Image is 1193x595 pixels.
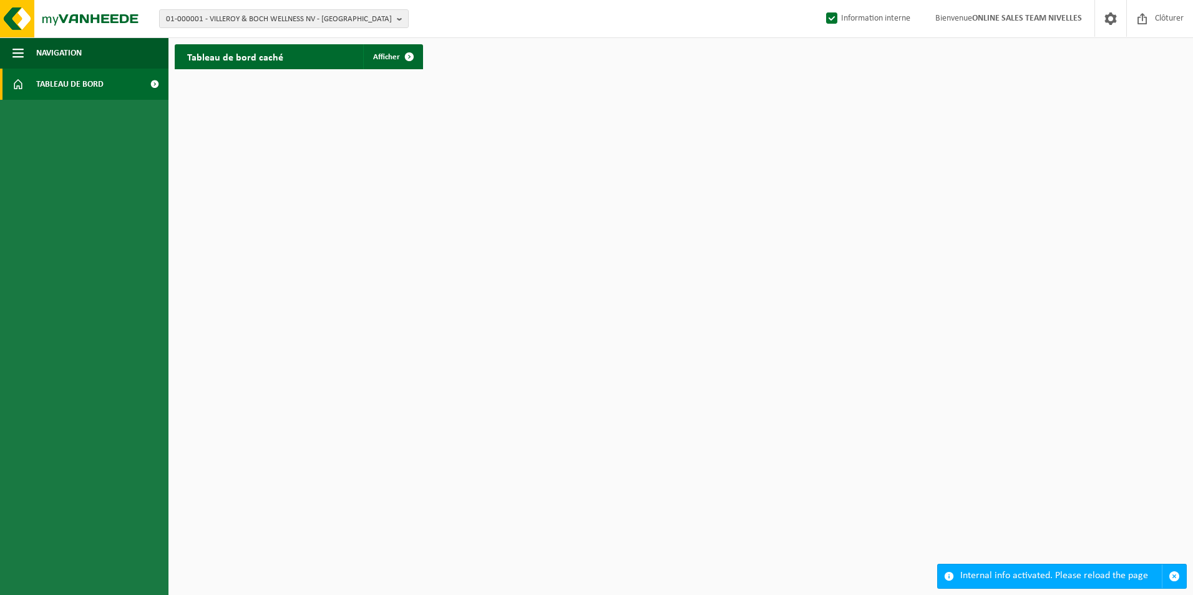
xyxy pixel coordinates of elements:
[824,9,910,28] label: Information interne
[972,14,1082,23] strong: ONLINE SALES TEAM NIVELLES
[175,44,296,69] h2: Tableau de bord caché
[373,53,400,61] span: Afficher
[960,564,1162,588] div: Internal info activated. Please reload the page
[36,37,82,69] span: Navigation
[36,69,104,100] span: Tableau de bord
[166,10,392,29] span: 01-000001 - VILLEROY & BOCH WELLNESS NV - [GEOGRAPHIC_DATA]
[159,9,409,28] button: 01-000001 - VILLEROY & BOCH WELLNESS NV - [GEOGRAPHIC_DATA]
[363,44,422,69] a: Afficher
